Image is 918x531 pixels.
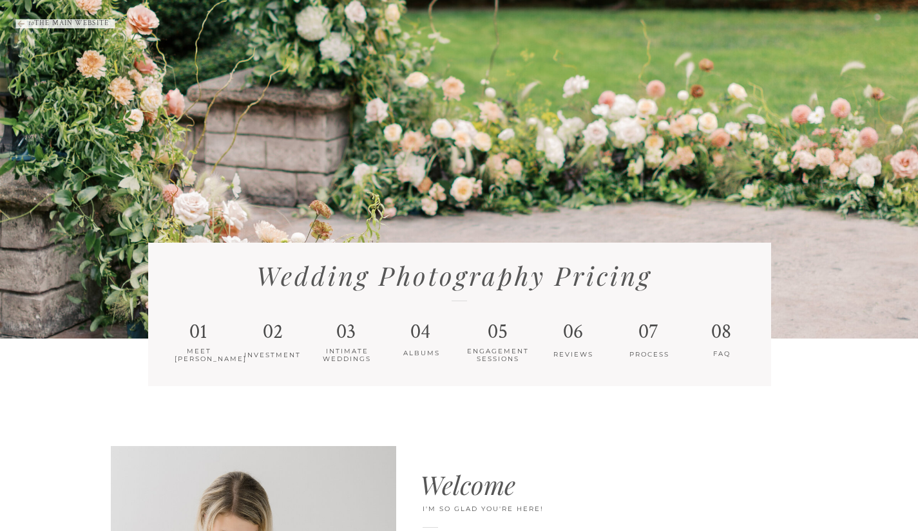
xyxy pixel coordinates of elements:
[28,16,140,26] p: THE MAIN WEBSITE
[307,348,387,371] h2: INTIMATE WEDDINGS
[260,320,286,348] h1: 02
[635,320,662,348] h1: 07
[439,440,562,451] a: VIEW NEXT
[186,320,212,348] h1: 01
[684,350,761,374] h2: FAQ
[708,320,734,348] h1: 08
[423,505,610,511] p: I'm so glad you're here!
[484,320,511,348] h1: 05
[560,320,586,348] h1: 06
[175,348,224,371] h2: MEET [PERSON_NAME]
[28,19,34,28] i: to
[407,320,434,348] h1: 04
[256,260,665,296] h1: Wedding Photography Pricing
[466,348,531,371] h2: ENGAGEMENT SESSIONS
[242,351,303,375] h2: INVESTMENT
[333,320,359,348] h1: 03
[28,16,140,26] a: toTHE MAIN WEBSITE
[629,351,670,375] h2: PROCESS
[542,351,604,375] h2: REVIEWS
[420,469,524,498] h1: Welcome
[397,349,446,373] h2: ALBUMS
